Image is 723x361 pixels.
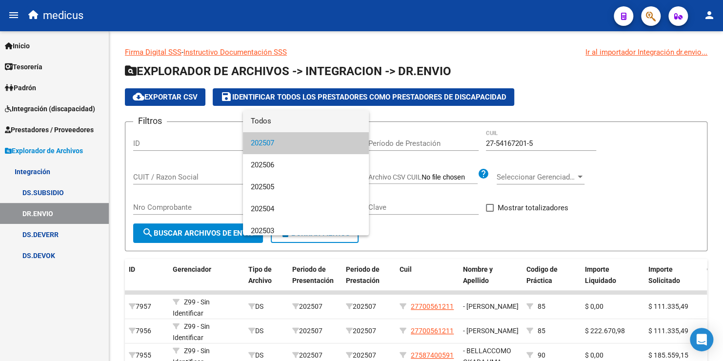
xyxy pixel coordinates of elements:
[251,220,361,242] span: 202503
[251,198,361,220] span: 202504
[690,328,713,351] div: Open Intercom Messenger
[251,176,361,198] span: 202505
[251,110,361,132] span: Todos
[251,154,361,176] span: 202506
[251,132,361,154] span: 202507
